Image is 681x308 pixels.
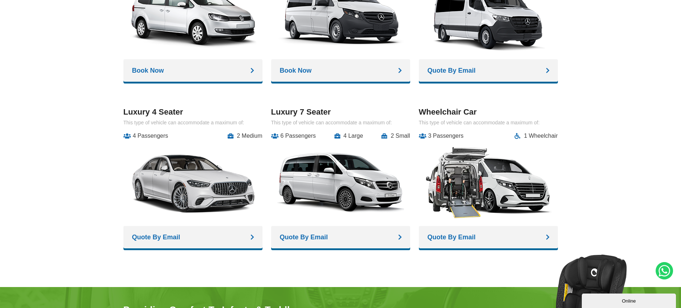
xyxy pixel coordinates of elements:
[381,133,410,139] li: 2 Small
[419,107,558,117] h3: Wheelchair Car
[419,226,558,248] a: Quote By Email
[123,107,262,117] h3: Luxury 4 Seater
[514,133,558,139] li: 1 Wheelchair
[130,145,256,221] img: A1 Taxis MPV+
[419,120,558,125] p: This type of vehicle can accommodate a maximum of:
[419,133,464,139] li: 3 Passengers
[271,59,410,82] a: Book Now
[227,133,262,139] li: 2 Medium
[123,133,168,139] li: 4 Passengers
[277,145,404,221] img: A1 Taxis 16 Seater Car
[271,133,316,139] li: 6 Passengers
[419,59,558,82] a: Quote By Email
[334,133,363,139] li: 4 Large
[271,107,410,117] h3: Luxury 7 Seater
[123,59,262,82] a: Book Now
[271,120,410,125] p: This type of vehicle can accommodate a maximum of:
[425,145,552,221] img: A1 Taxis Wheelchair
[582,292,677,308] iframe: chat widget
[271,226,410,248] a: Quote By Email
[123,226,262,248] a: Quote By Email
[123,120,262,125] p: This type of vehicle can accommodate a maximum of:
